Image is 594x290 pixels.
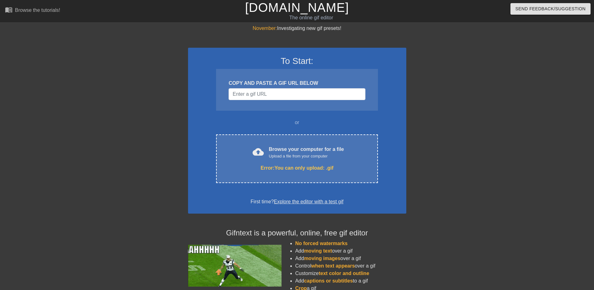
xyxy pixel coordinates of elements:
div: Browse your computer for a file [269,146,344,159]
img: football_small.gif [188,245,282,287]
h3: To Start: [196,56,398,66]
h4: Gifntext is a powerful, online, free gif editor [188,229,406,238]
span: November: [253,26,277,31]
input: Username [229,88,365,100]
span: Send Feedback/Suggestion [515,5,586,13]
a: Browse the tutorials! [5,6,60,16]
span: menu_book [5,6,12,13]
li: Add over a gif [295,255,406,262]
div: COPY AND PASTE A GIF URL BELOW [229,80,365,87]
a: [DOMAIN_NAME] [245,1,349,14]
li: Control over a gif [295,262,406,270]
span: cloud_upload [253,146,264,157]
div: Error: You can only upload: .gif [229,164,365,172]
div: Browse the tutorials! [15,7,60,13]
div: Upload a file from your computer [269,153,344,159]
li: Customize [295,270,406,277]
span: when text appears [311,263,355,268]
div: The online gif editor [201,14,421,22]
button: Send Feedback/Suggestion [510,3,591,15]
span: No forced watermarks [295,241,348,246]
div: or [204,119,390,126]
div: First time? [196,198,398,205]
div: Investigating new gif presets! [188,25,406,32]
li: Add over a gif [295,247,406,255]
li: Add to a gif [295,277,406,285]
span: moving text [304,248,332,254]
span: text color and outline [319,271,369,276]
span: captions or subtitles [304,278,353,283]
span: moving images [304,256,340,261]
a: Explore the editor with a test gif [274,199,343,204]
